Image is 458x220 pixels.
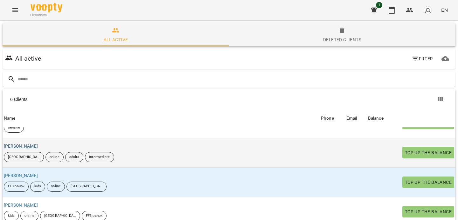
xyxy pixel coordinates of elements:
p: FF3 ранок [8,184,24,189]
span: EN [441,7,448,13]
div: [GEOGRAPHIC_DATA] [4,152,44,162]
p: intermediate [89,155,110,160]
span: For Business [31,13,62,17]
div: Email [346,115,357,122]
span: Filter [412,55,433,63]
div: Name [4,115,16,122]
div: adults [65,152,84,162]
p: adults [69,155,80,160]
span: Balance [368,115,454,122]
span: Top up the balance [405,178,452,186]
div: intermediate [85,152,114,162]
p: онлайн [8,125,20,130]
p: [GEOGRAPHIC_DATA] [71,184,102,189]
p: [GEOGRAPHIC_DATA] [44,213,76,219]
div: kids [30,182,45,192]
button: Columns view [433,92,448,107]
div: онлайн [4,123,24,133]
a: [PERSON_NAME] [4,143,38,149]
p: FF3 ранок [86,213,102,219]
p: kids [34,184,41,189]
button: Menu [8,3,23,18]
button: Top up the balance [402,147,454,158]
div: 6 Clients [10,96,230,103]
button: EN [439,4,450,16]
div: online [45,152,64,162]
span: Name [4,115,318,122]
div: Phone [321,115,334,122]
a: [PERSON_NAME] [4,173,38,178]
span: Top up the balance [405,149,452,157]
div: All active [104,36,128,43]
p: online [51,184,61,189]
a: [PERSON_NAME] [4,203,38,208]
div: Sort [368,115,384,122]
p: online [24,213,34,219]
button: Top up the balance [402,206,454,217]
span: Phone [321,115,344,122]
div: Sort [321,115,334,122]
p: [GEOGRAPHIC_DATA] [8,155,40,160]
img: avatar_s.png [423,6,432,15]
button: Filter [409,53,435,64]
div: online [47,182,65,192]
img: Voopty Logo [31,3,62,12]
span: 1 [376,2,382,8]
button: Top up the balance [402,177,454,188]
div: Table Toolbar [3,89,455,110]
span: Email [346,115,365,122]
p: online [50,155,59,160]
div: [GEOGRAPHIC_DATA] [66,182,107,192]
div: Sort [346,115,357,122]
p: kids [8,213,15,219]
div: Deleted clients [323,36,361,43]
div: FF3 ранок [4,182,29,192]
div: Balance [368,115,384,122]
h6: All active [15,54,41,63]
span: Top up the balance [405,208,452,216]
div: Sort [4,115,16,122]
